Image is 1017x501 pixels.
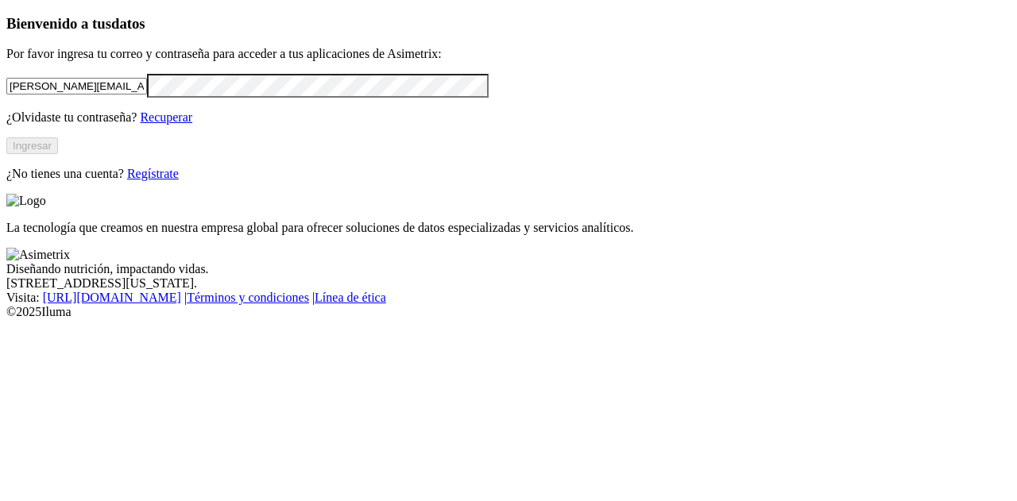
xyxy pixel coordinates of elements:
[6,78,147,94] input: Tu correo
[6,110,1011,125] p: ¿Olvidaste tu contraseña?
[127,167,179,180] a: Regístrate
[6,167,1011,181] p: ¿No tienes una cuenta?
[6,194,46,208] img: Logo
[6,47,1011,61] p: Por favor ingresa tu correo y contraseña para acceder a tus aplicaciones de Asimetrix:
[6,137,58,154] button: Ingresar
[315,291,386,304] a: Línea de ética
[111,15,145,32] span: datos
[6,15,1011,33] h3: Bienvenido a tus
[6,291,1011,305] div: Visita : | |
[6,221,1011,235] p: La tecnología que creamos en nuestra empresa global para ofrecer soluciones de datos especializad...
[140,110,192,124] a: Recuperar
[6,262,1011,276] div: Diseñando nutrición, impactando vidas.
[43,291,181,304] a: [URL][DOMAIN_NAME]
[6,248,70,262] img: Asimetrix
[187,291,309,304] a: Términos y condiciones
[6,305,1011,319] div: © 2025 Iluma
[6,276,1011,291] div: [STREET_ADDRESS][US_STATE].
